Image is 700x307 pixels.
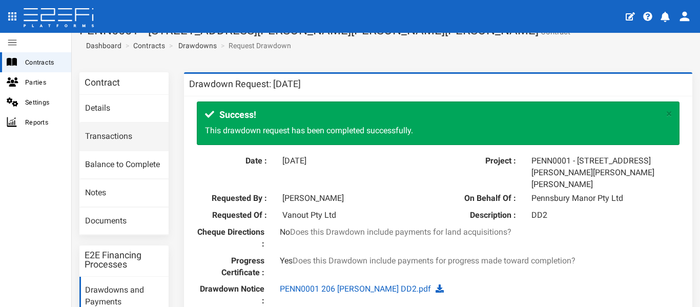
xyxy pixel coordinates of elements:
[524,193,680,204] div: Pennsbury Manor Pty Ltd
[197,193,275,204] label: Requested By :
[133,40,165,51] a: Contracts
[666,109,672,119] button: ×
[272,255,604,267] div: Yes
[218,40,291,51] li: Request Drawdown
[85,78,120,87] h3: Contract
[446,210,524,221] label: Description :
[275,210,430,221] div: Vanout Pty Ltd
[25,116,63,128] span: Reports
[178,40,217,51] a: Drawdowns
[197,155,275,167] label: Date :
[275,193,430,204] div: [PERSON_NAME]
[189,79,301,89] h3: Drawdown Request: [DATE]
[25,56,63,68] span: Contracts
[293,256,575,265] span: Does this Drawdown include payments for progress made toward completion?
[79,208,169,235] a: Documents
[79,123,169,151] a: Transactions
[446,155,524,167] label: Project :
[524,210,680,221] div: DD2
[524,155,680,191] div: PENN0001 - [STREET_ADDRESS][PERSON_NAME][PERSON_NAME][PERSON_NAME]
[85,251,163,269] h3: E2E Financing Processes
[446,193,524,204] label: On Behalf Of :
[79,95,169,122] a: Details
[197,210,275,221] label: Requested Of :
[79,151,169,179] a: Balance to Complete
[25,96,63,108] span: Settings
[79,24,692,37] h1: PENN0001 - [STREET_ADDRESS][PERSON_NAME][PERSON_NAME][PERSON_NAME]
[290,227,511,237] span: Does this Drawdown include payments for land acquisitions?
[82,42,121,50] span: Dashboard
[275,155,430,167] div: [DATE]
[197,101,680,145] div: This drawdown request has been completed successfully.
[272,227,604,238] div: No
[82,40,121,51] a: Dashboard
[205,110,661,120] h4: Success!
[189,227,272,250] label: Cheque Directions :
[79,179,169,207] a: Notes
[189,255,272,279] label: Progress Certificate :
[280,284,431,294] a: PENN0001 206 [PERSON_NAME] DD2.pdf
[189,283,272,307] label: Drawdown Notice :
[539,28,570,36] small: Contract
[25,76,63,88] span: Parties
